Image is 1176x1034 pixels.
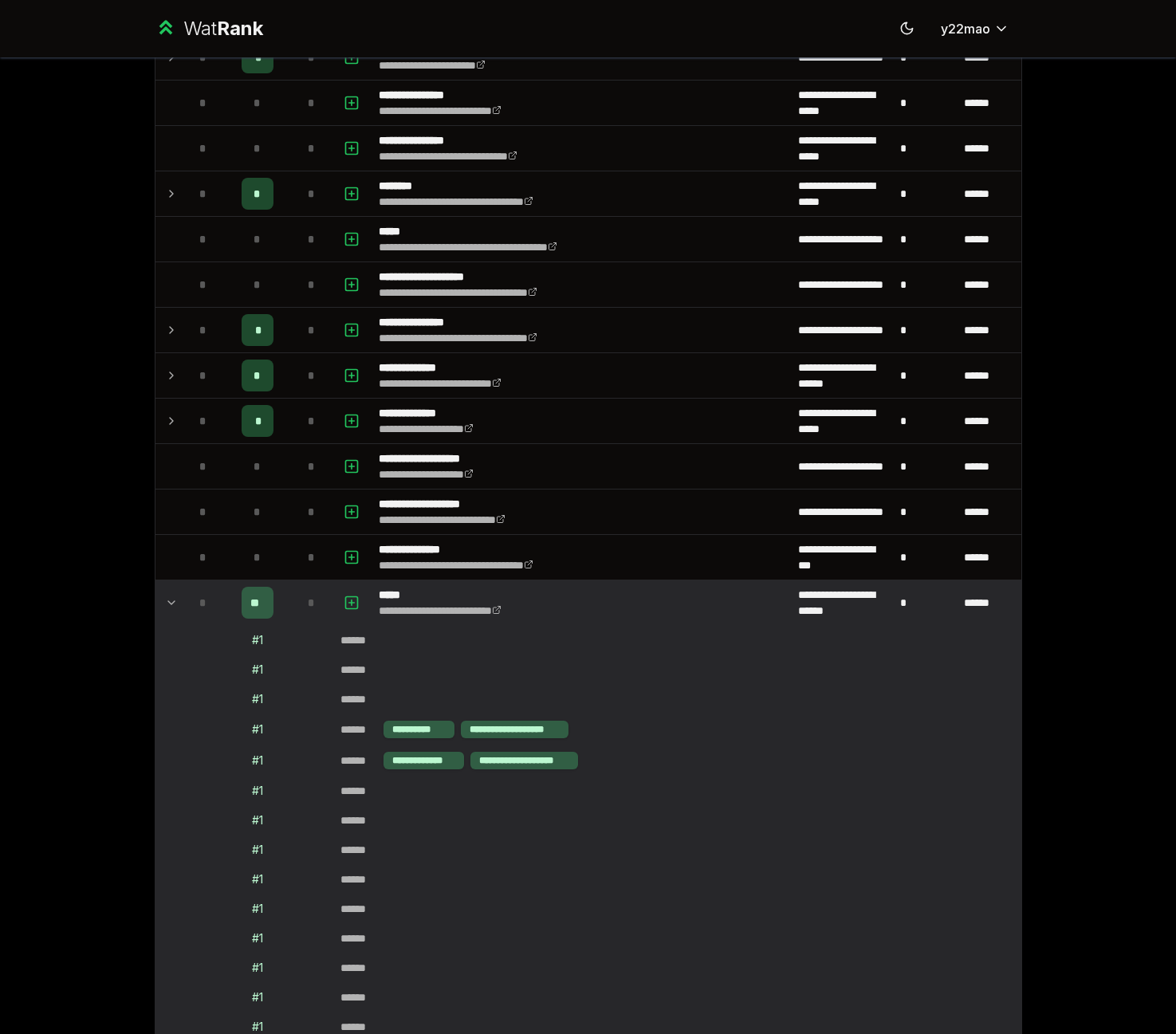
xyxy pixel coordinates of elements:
[252,812,263,828] div: # 1
[252,632,263,648] div: # 1
[252,930,263,946] div: # 1
[252,901,263,917] div: # 1
[217,17,263,40] span: Rank
[252,783,263,799] div: # 1
[252,989,263,1005] div: # 1
[252,960,263,976] div: # 1
[183,16,263,41] div: Wat
[252,842,263,858] div: # 1
[252,662,263,678] div: # 1
[155,16,264,41] a: WatRank
[252,691,263,707] div: # 1
[928,14,1022,43] button: y22mao
[252,871,263,887] div: # 1
[252,753,263,769] div: # 1
[941,19,990,38] span: y22mao
[252,721,263,737] div: # 1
